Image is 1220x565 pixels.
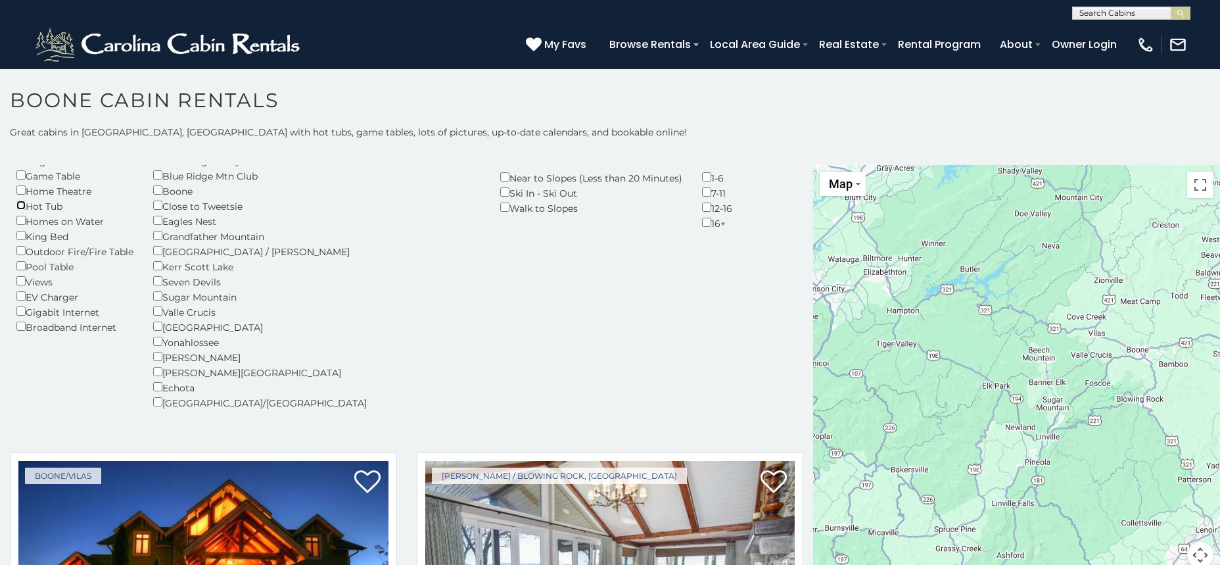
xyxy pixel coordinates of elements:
[993,33,1039,56] a: About
[526,36,590,53] a: My Favs
[16,213,133,228] div: Homes on Water
[16,168,133,183] div: Game Table
[25,468,101,484] a: Boone/Vilas
[153,258,367,274] div: Kerr Scott Lake
[153,304,367,319] div: Valle Crucis
[16,289,133,304] div: EV Charger
[153,183,367,198] div: Boone
[702,170,734,185] div: 1-6
[812,33,885,56] a: Real Estate
[153,228,367,243] div: Grandfather Mountain
[1045,33,1123,56] a: Owner Login
[603,33,697,56] a: Browse Rentals
[1169,36,1187,54] img: mail-regular-white.png
[153,243,367,258] div: [GEOGRAPHIC_DATA] / [PERSON_NAME]
[33,25,306,64] img: White-1-2.png
[16,183,133,198] div: Home Theatre
[703,33,807,56] a: Local Area Guide
[820,172,866,196] button: Change map style
[16,258,133,274] div: Pool Table
[500,200,682,215] div: Walk to Slopes
[153,395,367,410] div: [GEOGRAPHIC_DATA]/[GEOGRAPHIC_DATA]
[16,304,133,319] div: Gigabit Internet
[354,469,381,497] a: Add to favorites
[702,215,734,230] div: 16+
[153,168,367,183] div: Blue Ridge Mtn Club
[16,319,133,334] div: Broadband Internet
[1137,36,1155,54] img: phone-regular-white.png
[500,170,682,185] div: Near to Slopes (Less than 20 Minutes)
[1187,172,1213,198] button: Toggle fullscreen view
[153,349,367,364] div: [PERSON_NAME]
[16,198,133,213] div: Hot Tub
[891,33,987,56] a: Rental Program
[702,185,734,200] div: 7-11
[16,274,133,289] div: Views
[16,243,133,258] div: Outdoor Fire/Fire Table
[829,177,853,191] span: Map
[153,380,367,395] div: Echota
[16,228,133,243] div: King Bed
[153,213,367,228] div: Eagles Nest
[153,319,367,334] div: [GEOGRAPHIC_DATA]
[153,274,367,289] div: Seven Devils
[544,36,586,53] span: My Favs
[153,198,367,213] div: Close to Tweetsie
[153,289,367,304] div: Sugar Mountain
[761,469,787,497] a: Add to favorites
[432,468,687,484] a: [PERSON_NAME] / Blowing Rock, [GEOGRAPHIC_DATA]
[153,364,367,380] div: [PERSON_NAME][GEOGRAPHIC_DATA]
[153,334,367,349] div: Yonahlossee
[702,200,734,215] div: 12-16
[500,185,682,200] div: Ski In - Ski Out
